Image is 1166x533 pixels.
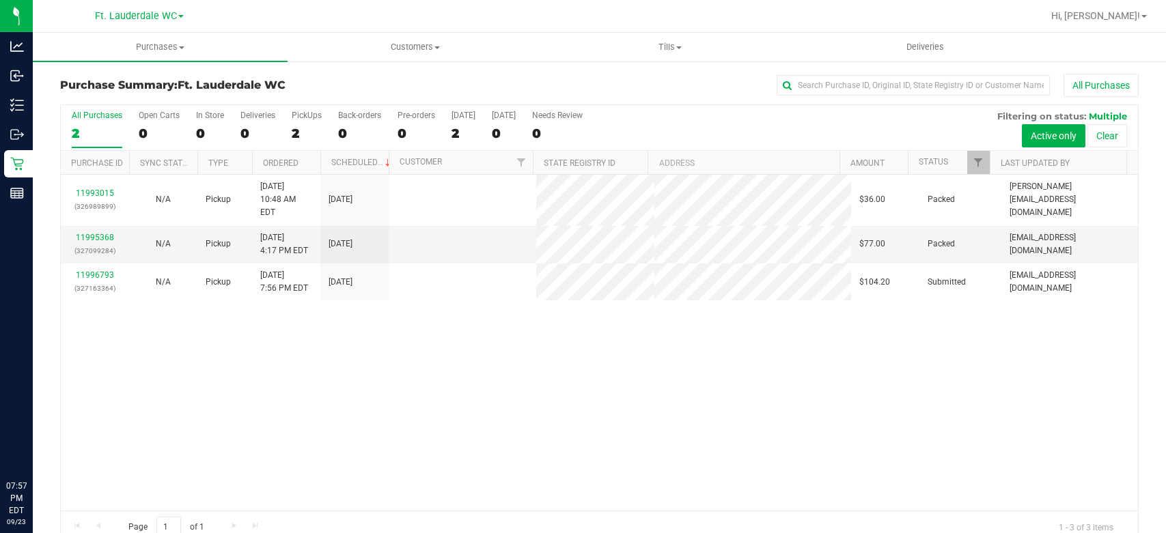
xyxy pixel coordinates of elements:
div: 0 [240,126,275,141]
span: Packed [928,193,955,206]
a: Purchase ID [71,158,123,168]
p: (326989899) [69,200,121,213]
p: 07:57 PM EDT [6,480,27,517]
span: Pickup [206,237,231,250]
a: 11993015 [76,188,114,198]
div: 0 [196,126,224,141]
span: $104.20 [859,276,890,289]
a: Type [208,158,228,168]
span: Pickup [206,276,231,289]
div: [DATE] [492,111,516,120]
span: Not Applicable [156,195,171,204]
a: Status [919,157,948,167]
a: Tills [543,33,798,61]
span: Not Applicable [156,239,171,248]
div: Deliveries [240,111,275,120]
div: PickUps [292,111,322,120]
span: Tills [544,41,797,53]
div: Pre-orders [398,111,435,120]
a: Filter [967,151,990,174]
span: Purchases [33,41,288,53]
span: Filtering on status: [997,111,1086,121]
a: State Registry ID [544,158,615,168]
iframe: Resource center unread badge [40,422,57,438]
button: Clear [1087,124,1127,147]
div: 0 [398,126,435,141]
iframe: Resource center [14,424,55,465]
span: Pickup [206,193,231,206]
span: [DATE] [329,193,352,206]
a: Ordered [263,158,299,168]
a: Scheduled [331,158,393,167]
div: 0 [139,126,180,141]
button: N/A [156,193,171,206]
div: 2 [72,126,122,141]
h3: Purchase Summary: [60,79,419,91]
div: 2 [292,126,322,141]
a: Last Updated By [1001,158,1070,168]
a: Customers [288,33,542,61]
span: Deliveries [888,41,962,53]
a: Amount [850,158,885,168]
div: Needs Review [532,111,583,120]
a: Deliveries [798,33,1053,61]
span: $36.00 [859,193,885,206]
span: Ft. Lauderdale WC [95,10,177,22]
button: N/A [156,276,171,289]
div: All Purchases [72,111,122,120]
div: Back-orders [338,111,381,120]
span: [PERSON_NAME][EMAIL_ADDRESS][DOMAIN_NAME] [1010,180,1130,220]
a: 11996793 [76,270,114,280]
div: 0 [532,126,583,141]
a: Sync Status [140,158,193,168]
span: [DATE] [329,276,352,289]
span: [DATE] 7:56 PM EDT [260,269,308,295]
span: Customers [288,41,542,53]
p: (327163364) [69,282,121,295]
span: [DATE] 4:17 PM EDT [260,231,308,257]
span: [DATE] [329,237,352,250]
span: [EMAIL_ADDRESS][DOMAIN_NAME] [1010,231,1130,257]
div: 0 [338,126,381,141]
div: In Store [196,111,224,120]
span: Ft. Lauderdale WC [178,78,286,91]
span: Hi, [PERSON_NAME]! [1051,10,1140,21]
button: N/A [156,237,171,250]
div: [DATE] [452,111,475,120]
a: Customer [400,157,442,167]
button: All Purchases [1064,74,1139,97]
span: Packed [928,237,955,250]
inline-svg: Reports [10,186,24,200]
button: Active only [1022,124,1085,147]
span: [EMAIL_ADDRESS][DOMAIN_NAME] [1010,269,1130,295]
inline-svg: Outbound [10,128,24,141]
div: 2 [452,126,475,141]
span: [DATE] 10:48 AM EDT [260,180,312,220]
p: 09/23 [6,517,27,527]
span: Multiple [1089,111,1127,121]
span: Submitted [928,276,966,289]
span: Not Applicable [156,277,171,287]
a: Filter [510,151,533,174]
inline-svg: Inventory [10,98,24,112]
p: (327099284) [69,244,121,257]
input: Search Purchase ID, Original ID, State Registry ID or Customer Name... [777,75,1050,96]
inline-svg: Inbound [10,69,24,83]
a: Purchases [33,33,288,61]
span: $77.00 [859,237,885,250]
th: Address [648,151,839,175]
inline-svg: Retail [10,157,24,171]
div: Open Carts [139,111,180,120]
inline-svg: Analytics [10,40,24,53]
a: 11995368 [76,233,114,242]
div: 0 [492,126,516,141]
